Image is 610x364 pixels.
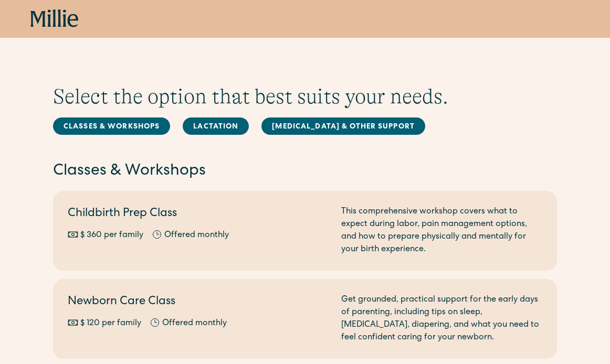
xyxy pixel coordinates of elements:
div: Offered monthly [162,317,227,330]
a: Lactation [183,117,249,135]
div: $ 120 per family [80,317,141,330]
h2: Classes & Workshops [53,160,557,183]
a: [MEDICAL_DATA] & Other Support [261,117,425,135]
div: Offered monthly [164,229,229,242]
div: $ 360 per family [80,229,143,242]
h2: Newborn Care Class [68,294,329,311]
a: Classes & Workshops [53,117,170,135]
div: This comprehensive workshop covers what to expect during labor, pain management options, and how ... [341,206,542,256]
a: Childbirth Prep Class$ 360 per familyOffered monthlyThis comprehensive workshop covers what to ex... [53,191,557,271]
div: Get grounded, practical support for the early days of parenting, including tips on sleep, [MEDICA... [341,294,542,344]
h2: Childbirth Prep Class [68,206,329,223]
a: Newborn Care Class$ 120 per familyOffered monthlyGet grounded, practical support for the early da... [53,279,557,359]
